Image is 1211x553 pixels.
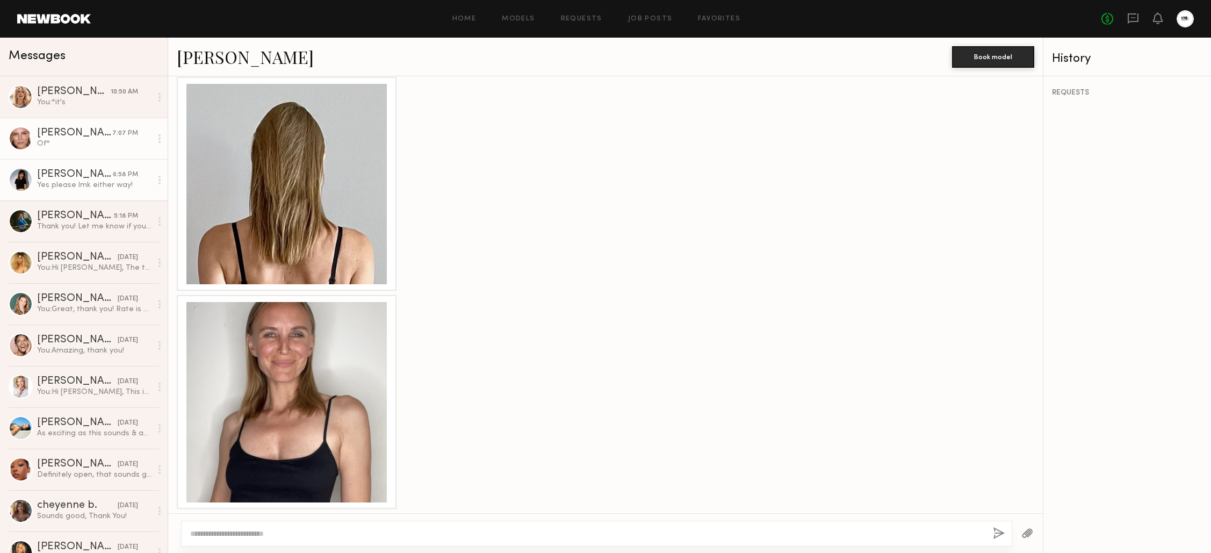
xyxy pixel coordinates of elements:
a: Job Posts [628,16,673,23]
div: 5:18 PM [114,211,138,221]
div: [PERSON_NAME] [37,128,112,139]
div: [DATE] [118,542,138,552]
div: Yes please lmk either way! [37,180,152,190]
a: Requests [561,16,602,23]
div: Sounds good, Thank You! [37,511,152,521]
div: [DATE] [118,501,138,511]
div: 7:07 PM [112,128,138,139]
div: 6:58 PM [113,170,138,180]
div: [PERSON_NAME] [37,542,118,552]
div: [DATE] [118,294,138,304]
div: [PERSON_NAME] [37,293,118,304]
div: You: Great, thank you! Rate is TBD but at a minimum we would meet the rate listed on your Newbook... [37,304,152,314]
div: You: Hi [PERSON_NAME], This is JC from K18 Hair. We came across your profile and wanted to reach ... [37,387,152,397]
button: Book model [952,46,1034,68]
div: 10:50 AM [111,87,138,97]
div: [PERSON_NAME] [37,252,118,263]
a: Favorites [698,16,740,23]
div: [DATE] [118,335,138,346]
div: [DATE] [118,418,138,428]
a: [PERSON_NAME] [177,45,314,68]
div: You: Hi [PERSON_NAME], The team has already made their selects and I wasn't able to buy more time... [37,263,152,273]
div: History [1052,53,1202,65]
div: [PERSON_NAME] [37,335,118,346]
a: Book model [952,52,1034,61]
div: [PERSON_NAME] [37,211,114,221]
div: Definitely open, that sounds great! Appreciate it! [37,470,152,480]
div: As exciting as this sounds & as much as I’d love to work with you, I don’t think my hair could ha... [37,428,152,439]
div: [DATE] [118,377,138,387]
div: [PERSON_NAME] [37,376,118,387]
span: Messages [9,50,66,62]
a: Home [452,16,477,23]
div: You: Amazing, thank you! [37,346,152,356]
div: REQUESTS [1052,89,1202,97]
div: [PERSON_NAME] [37,169,113,180]
div: [PERSON_NAME] [37,87,111,97]
div: Thank you! Let me know if you need anything else JC! [37,221,152,232]
div: You: *it's [37,97,152,107]
div: [DATE] [118,253,138,263]
div: cheyenne b. [37,500,118,511]
div: [PERSON_NAME] [37,418,118,428]
div: [DATE] [118,459,138,470]
a: Models [502,16,535,23]
div: [PERSON_NAME] [37,459,118,470]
